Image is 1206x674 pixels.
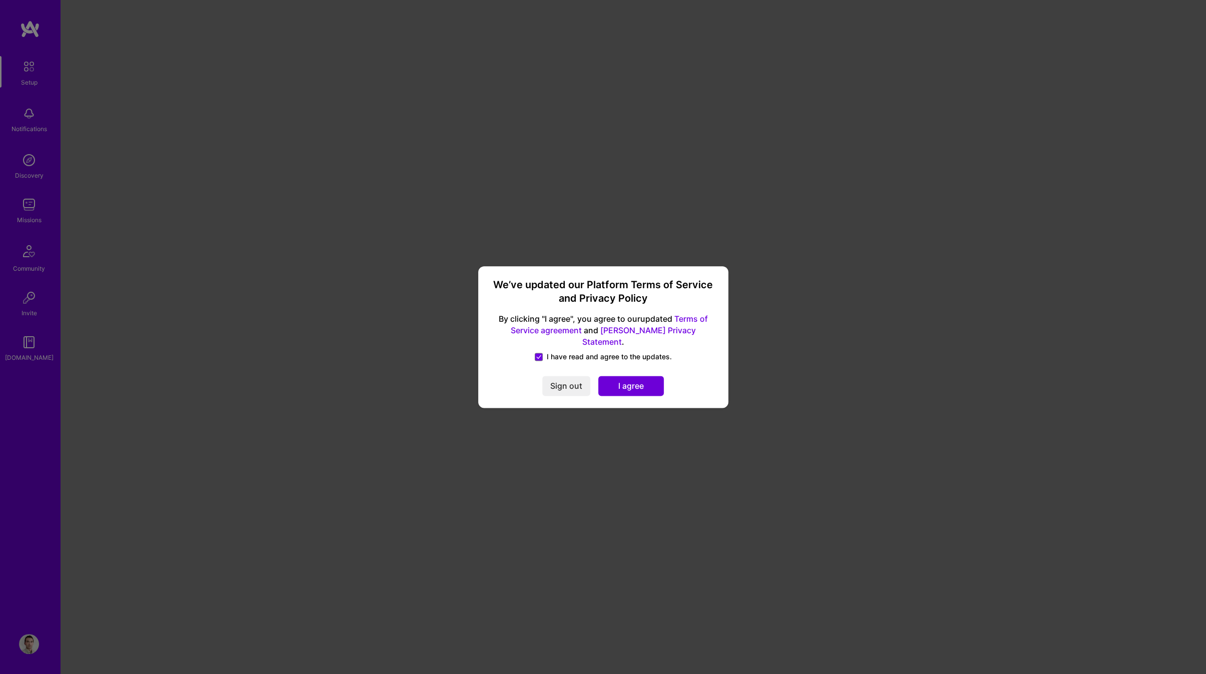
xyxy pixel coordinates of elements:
span: I have read and agree to the updates. [547,352,672,362]
button: I agree [598,376,664,396]
span: By clicking "I agree", you agree to our updated and . [490,314,716,348]
a: [PERSON_NAME] Privacy Statement [582,325,696,347]
h3: We’ve updated our Platform Terms of Service and Privacy Policy [490,278,716,306]
button: Sign out [542,376,590,396]
a: Terms of Service agreement [511,314,708,336]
